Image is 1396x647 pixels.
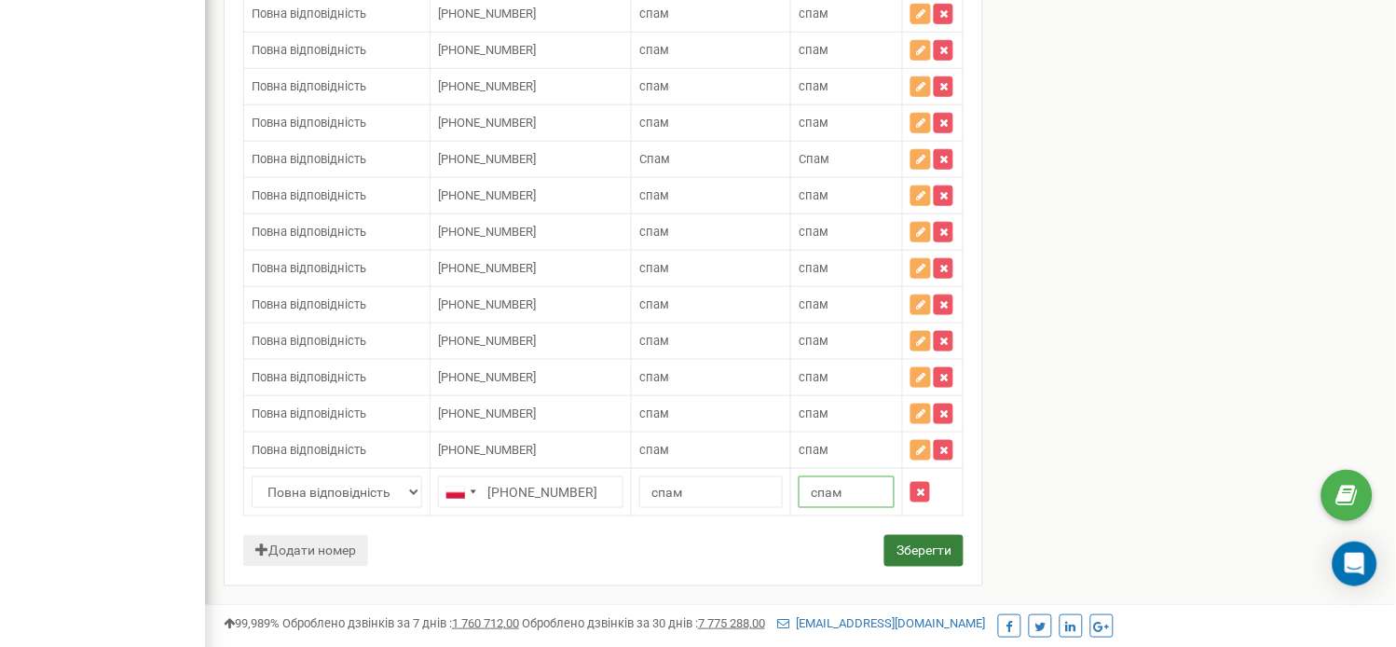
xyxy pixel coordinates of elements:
[438,334,536,348] span: [PHONE_NUMBER]
[438,406,536,420] span: [PHONE_NUMBER]
[884,535,964,567] button: Зберегти
[799,188,828,202] span: спам
[639,261,669,275] span: спам
[639,116,669,130] span: спам
[438,261,536,275] span: [PHONE_NUMBER]
[252,443,366,457] span: Повна відповідність
[438,297,536,311] span: [PHONE_NUMBER]
[799,79,828,93] span: спам
[438,79,536,93] span: [PHONE_NUMBER]
[452,616,519,630] u: 1 760 712,00
[799,152,829,166] span: Спам
[438,370,536,384] span: [PHONE_NUMBER]
[252,79,366,93] span: Повна відповідність
[639,188,669,202] span: спам
[799,116,828,130] span: спам
[438,225,536,239] span: [PHONE_NUMBER]
[243,535,368,567] button: Додати номер
[438,7,536,21] span: [PHONE_NUMBER]
[252,7,366,21] span: Повна відповідність
[438,152,536,166] span: [PHONE_NUMBER]
[438,443,536,457] span: [PHONE_NUMBER]
[252,116,366,130] span: Повна відповідність
[639,370,669,384] span: спам
[799,370,828,384] span: спам
[252,225,366,239] span: Повна відповідність
[252,43,366,57] span: Повна відповідність
[799,443,828,457] span: спам
[438,188,536,202] span: [PHONE_NUMBER]
[910,482,930,502] button: Видалити
[799,225,828,239] span: спам
[439,477,482,507] div: Telephone country code
[252,406,366,420] span: Повна відповідність
[522,616,765,630] span: Оброблено дзвінків за 30 днів :
[252,370,366,384] span: Повна відповідність
[799,7,828,21] span: спам
[639,334,669,348] span: спам
[224,616,280,630] span: 99,989%
[639,225,669,239] span: спам
[438,476,623,508] input: 512 345 678
[698,616,765,630] u: 7 775 288,00
[639,297,669,311] span: спам
[438,43,536,57] span: [PHONE_NUMBER]
[799,43,828,57] span: спам
[252,152,366,166] span: Повна відповідність
[639,406,669,420] span: спам
[639,43,669,57] span: спам
[639,443,669,457] span: спам
[252,261,366,275] span: Повна відповідність
[639,7,669,21] span: спам
[799,406,828,420] span: спам
[1333,542,1377,586] div: Open Intercom Messenger
[799,297,828,311] span: спам
[252,188,366,202] span: Повна відповідність
[438,116,536,130] span: [PHONE_NUMBER]
[799,261,828,275] span: спам
[639,152,670,166] span: Спам
[777,616,986,630] a: [EMAIL_ADDRESS][DOMAIN_NAME]
[282,616,519,630] span: Оброблено дзвінків за 7 днів :
[252,297,366,311] span: Повна відповідність
[799,334,828,348] span: спам
[252,334,366,348] span: Повна відповідність
[639,79,669,93] span: спам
